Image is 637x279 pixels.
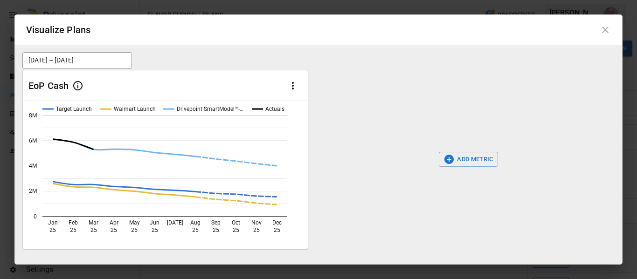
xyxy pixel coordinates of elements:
text: 25 [213,227,219,233]
text: 25 [90,227,97,233]
text: Drivepoint SmartModel™-… [177,106,243,112]
text: Jun [150,219,159,226]
text: 2M [29,188,37,194]
text: 4M [29,163,37,169]
text: 25 [274,227,280,233]
text: 25 [192,227,199,233]
button: [DATE] – [DATE] [22,52,132,69]
text: 25 [253,227,260,233]
text: Oct [232,219,240,226]
text: [DATE] [167,219,183,226]
text: Feb [69,219,78,226]
text: 25 [111,227,117,233]
text: Jan [48,219,58,226]
text: 25 [233,227,239,233]
text: 25 [131,227,138,233]
text: 25 [70,227,76,233]
text: 8M [29,112,37,119]
text: Nov [251,219,262,226]
button: ADD METRIC [439,152,498,167]
text: 25 [49,227,56,233]
text: Apr [110,219,118,226]
text: Target Launch [56,106,92,112]
div: Visualize Plans [26,22,90,37]
text: Actuals [265,106,284,112]
text: Mar [89,219,98,226]
text: Walmart Launch [114,106,156,112]
text: 6M [29,137,37,144]
div: EoP Cash [28,80,69,92]
text: 25 [152,227,158,233]
text: Dec [272,219,282,226]
text: Aug [190,219,201,226]
text: May [129,219,140,226]
text: Sep [211,219,221,226]
svg: A chart. [23,101,305,249]
text: 0 [34,213,37,220]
